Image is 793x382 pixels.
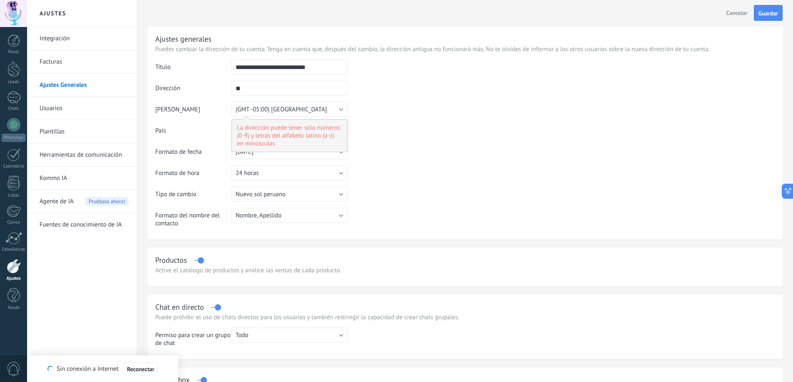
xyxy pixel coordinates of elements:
[236,106,327,113] span: (GMT -05:00) [GEOGRAPHIC_DATA]
[155,34,211,44] div: Ajustes generales
[754,5,783,21] button: Guardar
[236,169,259,177] span: 24 horas
[2,49,26,55] div: Panel
[40,27,129,50] a: Integración
[236,212,281,219] span: Nombre, Apellido
[2,276,26,281] div: Ajustes
[2,247,26,252] div: Estadísticas
[27,97,137,120] li: Usuarios
[47,362,157,376] div: Sin conexión a Internet
[155,59,231,81] td: Título
[2,106,26,111] div: Chats
[124,362,158,376] button: Reconectar
[27,213,137,236] li: Fuentes de conocimiento de IA
[155,187,231,208] td: Tipo de cambio
[40,74,129,97] a: Ajustes Generales
[2,193,26,198] div: Listas
[231,328,348,343] button: Todo
[2,305,26,311] div: Ayuda
[27,143,137,167] li: Herramientas de comunicación
[27,50,137,74] li: Facturas
[40,50,129,74] a: Facturas
[2,164,26,169] div: Calendario
[155,328,231,353] td: Permiso para crear un grupo de chat
[2,220,26,225] div: Correo
[40,143,129,167] a: Herramientas de comunicación
[155,123,231,144] td: País
[40,190,129,213] a: Agente de IAPruébalo ahora!
[236,190,286,198] span: Nuevo sol peruano
[723,7,751,19] button: Cancelar
[27,27,137,50] li: Integración
[155,208,231,234] td: Formato del nombre del contacto
[27,190,137,213] li: Agente de IA
[155,313,775,321] p: Puede prohibir el uso de chats directos para los usuarios y también restringir la capacidad de cr...
[40,167,129,190] a: Kommo IA
[27,74,137,97] li: Ajustes Generales
[40,213,129,237] a: Fuentes de conocimiento de IA
[231,187,348,202] button: Nuevo sol peruano
[236,331,249,339] span: Todo
[155,144,231,165] td: Formato de fecha
[40,190,74,213] span: Agente de IA
[155,302,204,312] div: Chat en directo
[155,81,231,102] td: Dirección
[2,79,26,85] div: Leads
[155,165,231,187] td: Formato de hora
[231,165,348,180] button: 24 horas
[155,45,775,53] p: Puedes cambiar la dirección de tu cuenta. Tenga en cuenta que, después del cambio, la dirección a...
[231,208,348,223] button: Nombre, Apellido
[40,120,129,143] a: Plantillas
[85,197,129,206] span: Pruébalo ahora!
[726,9,748,17] span: Cancelar
[231,119,348,152] div: La dirección puede tener solo números (0-9) y letras del alfabeto latino (a-z) en minúsculas
[155,255,187,265] div: Productos
[155,266,775,274] div: Active el catálogo de productos y analice las ventas de cada producto.
[27,167,137,190] li: Kommo IA
[231,102,348,117] button: (GMT -05:00) [GEOGRAPHIC_DATA]
[2,134,25,142] div: WhatsApp
[758,10,778,16] span: Guardar
[127,366,154,372] span: Reconectar
[40,97,129,120] a: Usuarios
[27,120,137,143] li: Plantillas
[155,102,231,123] td: [PERSON_NAME]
